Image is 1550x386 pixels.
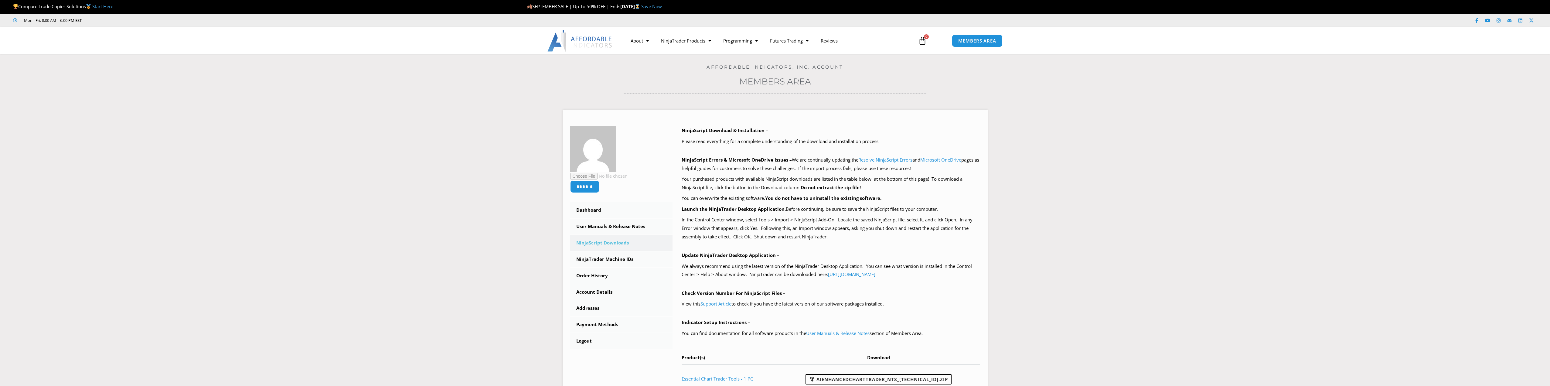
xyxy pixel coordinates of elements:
nav: Account pages [570,202,673,349]
a: Support Article [700,301,731,307]
span: Download [867,354,890,360]
b: Do not extract the zip file! [801,184,861,190]
img: ⌛ [635,4,640,9]
span: SEPTEMBER SALE | Up To 50% OFF | Ends [527,3,620,9]
span: Compare Trade Copier Solutions [13,3,113,9]
a: Members Area [739,76,811,87]
a: NinjaTrader Machine IDs [570,251,673,267]
a: [URL][DOMAIN_NAME] [828,271,875,277]
span: 0 [924,34,929,39]
a: Resolve NinjaScript Errors [858,157,912,163]
img: LogoAI | Affordable Indicators – NinjaTrader [547,30,613,52]
img: 🏆 [13,4,18,9]
a: Account Details [570,284,673,300]
b: Check Version Number For NinjaScript Files – [682,290,785,296]
a: Start Here [92,3,113,9]
a: Logout [570,333,673,349]
b: NinjaScript Download & Installation – [682,127,768,133]
a: Essential Chart Trader Tools - 1 PC [682,376,753,382]
p: View this to check if you have the latest version of our software packages installed. [682,300,980,308]
b: Update NinjaTrader Desktop Application – [682,252,779,258]
a: NinjaTrader Products [655,34,717,48]
p: We always recommend using the latest version of the NinjaTrader Desktop Application. You can see ... [682,262,980,279]
b: Launch the NinjaTrader Desktop Application. [682,206,786,212]
a: Microsoft OneDrive [920,157,961,163]
a: Dashboard [570,202,673,218]
a: Affordable Indicators, Inc. Account [707,64,843,70]
a: About [625,34,655,48]
img: 🥇 [86,4,91,9]
a: Save Now [641,3,662,9]
img: 🍂 [527,4,532,9]
a: Futures Trading [764,34,815,48]
iframe: Customer reviews powered by Trustpilot [90,17,181,23]
a: AIEnhancedChartTrader_NT8_[TECHNICAL_ID].zip [806,374,952,384]
a: Programming [717,34,764,48]
p: Please read everything for a complete understanding of the download and installation process. [682,137,980,146]
a: User Manuals & Release Notes [570,219,673,234]
a: MEMBERS AREA [952,35,1003,47]
p: In the Control Center window, select Tools > Import > NinjaScript Add-On. Locate the saved NinjaS... [682,216,980,241]
p: We are continually updating the and pages as helpful guides for customers to solve these challeng... [682,156,980,173]
p: Your purchased products with available NinjaScript downloads are listed in the table below, at th... [682,175,980,192]
p: You can find documentation for all software products in the section of Members Area. [682,329,980,338]
a: User Manuals & Release Notes [806,330,870,336]
a: Addresses [570,300,673,316]
b: Indicator Setup Instructions – [682,319,750,325]
a: Order History [570,268,673,284]
b: You do not have to uninstall the existing software. [765,195,881,201]
nav: Menu [625,34,911,48]
span: Product(s) [682,354,705,360]
p: Before continuing, be sure to save the NinjaScript files to your computer. [682,205,980,213]
img: 9307745ba071370ab2f14fdcf1de0e805a61e3da7feede444947d3021ea42a84 [570,126,616,172]
a: Reviews [815,34,844,48]
span: Mon - Fri: 8:00 AM – 6:00 PM EST [22,17,82,24]
a: Payment Methods [570,317,673,333]
span: MEMBERS AREA [958,39,996,43]
a: NinjaScript Downloads [570,235,673,251]
b: NinjaScript Errors & Microsoft OneDrive Issues – [682,157,792,163]
a: 0 [909,32,936,50]
p: You can overwrite the existing software. [682,194,980,203]
strong: [DATE] [620,3,641,9]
